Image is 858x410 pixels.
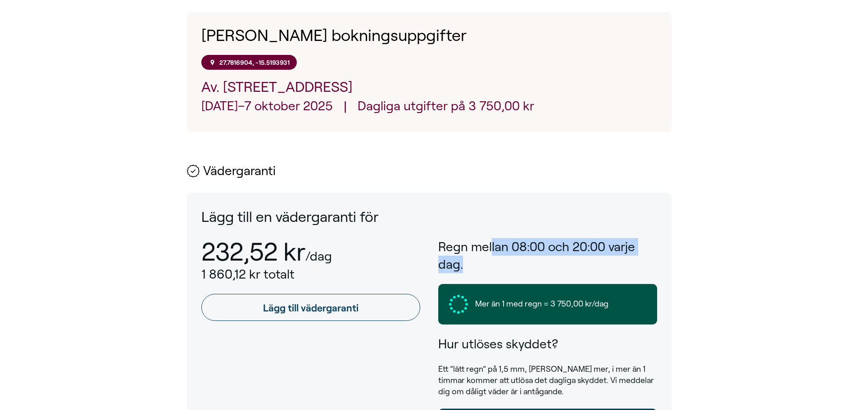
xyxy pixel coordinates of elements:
[187,164,672,178] h2: Vädergaranti
[344,97,347,117] span: |
[201,238,305,266] p: 232,52 kr
[438,364,657,398] p: Ett ”lätt regn” på 1,5 mm, [PERSON_NAME] mer, i mer än 1 timmar kommer att utlösa det dagliga sky...
[305,249,332,263] p: /dag
[201,207,657,227] p: Lägg till en vädergaranti för
[201,27,657,45] h1: [PERSON_NAME] bokningsuppgifter
[438,238,657,273] h3: Regn mellan 08:00 och 20:00 varje dag.
[201,77,657,97] p: Av. [STREET_ADDRESS]
[201,294,420,321] a: Lägg till vädergaranti
[201,267,295,281] span: 1 860,12 kr totalt
[201,97,333,117] p: [DATE]–7 oktober 2025
[475,298,608,310] span: Mer än 1 med regn = 3 750,00 kr/dag
[219,59,290,66] p: 27.7816904, -15.5193931
[358,97,534,117] p: Dagliga utgifter på 3 750,00 kr
[438,335,657,353] h3: Hur utlöses skyddet?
